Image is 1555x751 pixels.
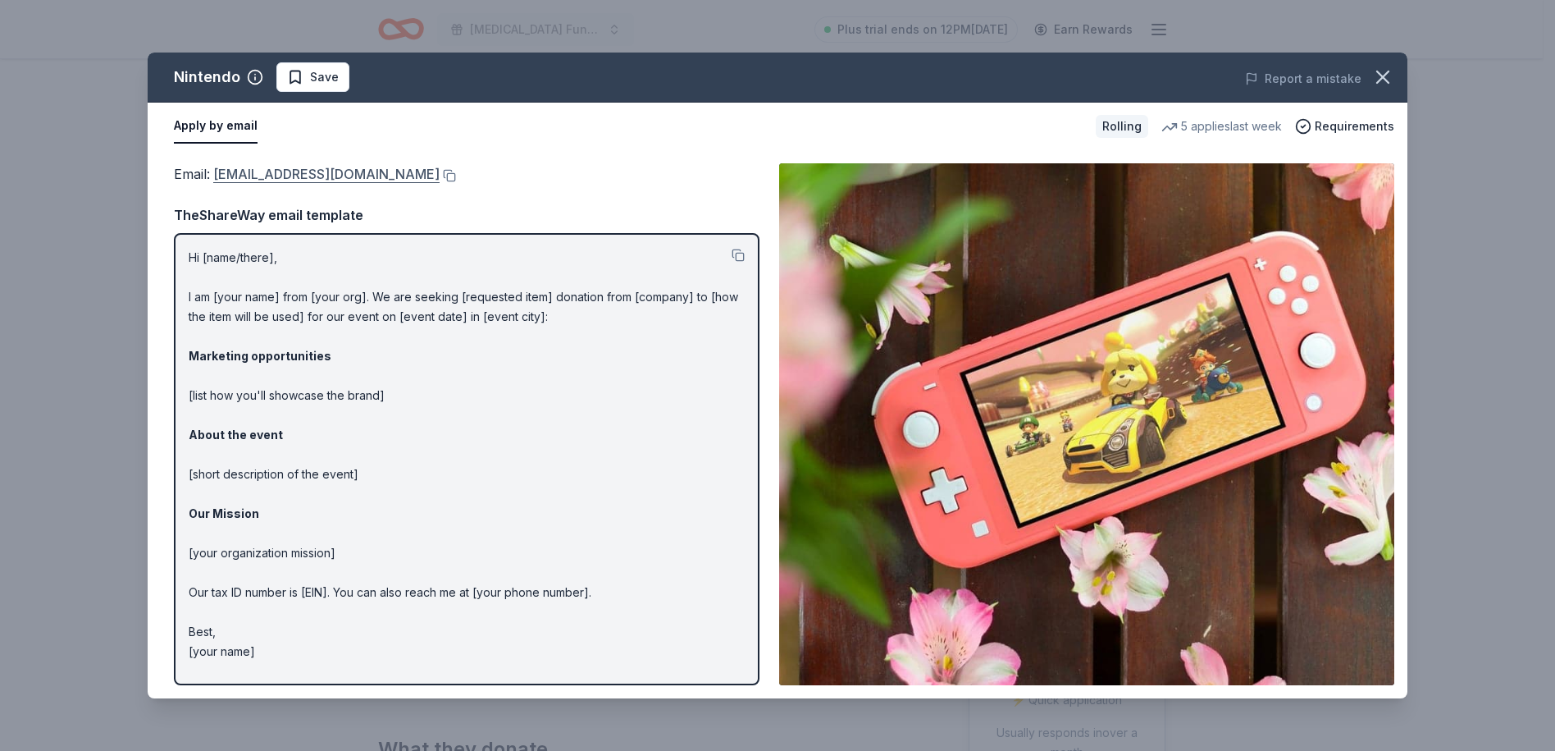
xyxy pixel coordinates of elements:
p: Hi [name/there], I am [your name] from [your org]. We are seeking [requested item] donation from ... [189,248,745,662]
button: Save [276,62,349,92]
span: Requirements [1315,117,1394,136]
strong: Our Mission [189,506,259,520]
a: [EMAIL_ADDRESS][DOMAIN_NAME] [213,163,440,185]
strong: Marketing opportunities [189,349,331,363]
span: Save [310,67,339,87]
span: Email : [174,166,440,182]
button: Apply by email [174,109,258,144]
div: Nintendo [174,64,240,90]
strong: About the event [189,428,283,442]
div: 5 applies last week [1161,117,1282,136]
img: Image for Nintendo [779,163,1394,685]
div: Rolling [1096,115,1148,138]
button: Report a mistake [1245,69,1361,89]
div: TheShareWay email template [174,204,759,226]
button: Requirements [1295,117,1394,136]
